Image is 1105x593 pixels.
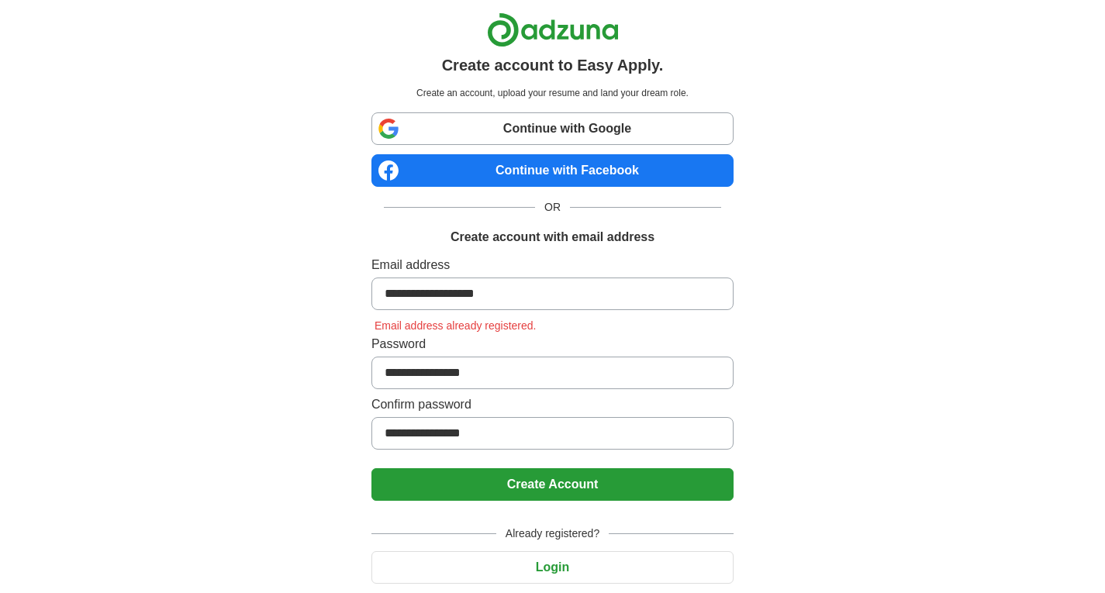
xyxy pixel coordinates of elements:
img: Adzuna logo [487,12,619,47]
a: Continue with Facebook [371,154,734,187]
h1: Create account with email address [451,228,654,247]
label: Password [371,335,734,353]
span: OR [535,199,570,215]
label: Confirm password [371,395,734,414]
span: Email address already registered. [371,319,540,332]
button: Login [371,551,734,584]
a: Continue with Google [371,112,734,145]
button: Create Account [371,468,734,501]
a: Login [371,560,734,574]
h1: Create account to Easy Apply. [442,53,664,77]
label: Email address [371,256,734,274]
span: Already registered? [496,526,609,542]
p: Create an account, upload your resume and land your dream role. [375,86,730,100]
